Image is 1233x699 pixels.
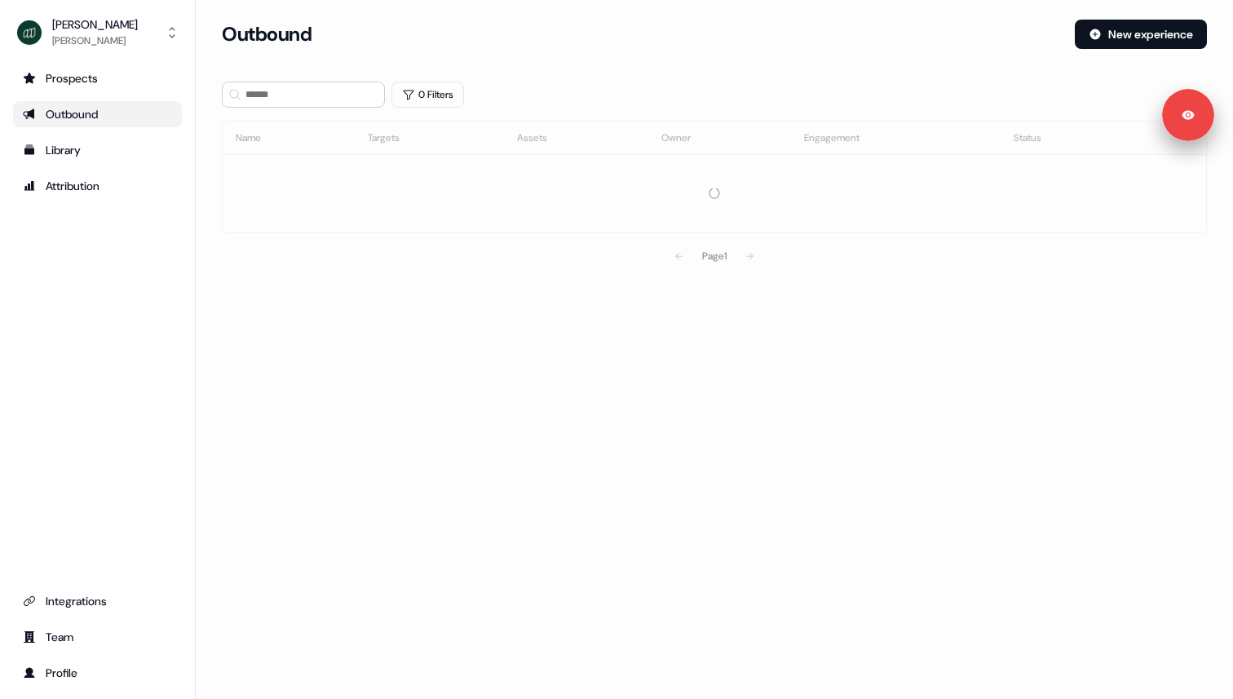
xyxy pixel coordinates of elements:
button: 0 Filters [391,82,464,108]
div: [PERSON_NAME] [52,16,138,33]
div: Library [23,142,172,158]
button: [PERSON_NAME][PERSON_NAME] [13,13,182,52]
div: Outbound [23,106,172,122]
h3: Outbound [222,22,312,46]
a: Go to team [13,624,182,650]
div: Attribution [23,178,172,194]
a: Go to integrations [13,588,182,614]
a: Go to prospects [13,65,182,91]
a: Go to templates [13,137,182,163]
div: Prospects [23,70,172,86]
a: Go to profile [13,660,182,686]
div: [PERSON_NAME] [52,33,138,49]
a: Go to attribution [13,173,182,199]
button: New experience [1075,20,1207,49]
div: Team [23,629,172,645]
div: Profile [23,665,172,681]
div: Integrations [23,593,172,609]
a: Go to outbound experience [13,101,182,127]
